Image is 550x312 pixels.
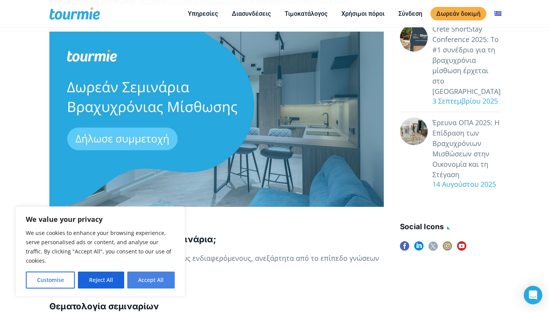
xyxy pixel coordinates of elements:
p: We use cookies to enhance your browsing experience, serve personalised ads or content, and analys... [26,228,175,265]
a: Έρευνα ΟΠΑ 2025: Η Επίδραση των Βραχυχρόνιων Μισθώσεων στην Οικονομία και τη Στέγαση [432,117,501,180]
a: Σύνδεση [393,9,428,18]
h4: social icons [400,221,501,234]
button: Customise [26,272,75,289]
strong: Θεματολογία σεμιναρίων [49,301,159,311]
div: 3 Σεπτεμβρίου 2025 [428,96,501,106]
a: Διασυνδέσεις [226,9,277,18]
button: Accept All [127,272,175,289]
p: We value your privacy [26,215,175,224]
a: instagram [443,242,452,256]
div: Open Intercom Messenger [524,286,542,304]
p: Τα σεμινάρια απευθύνονται σε όλους τους ενδιαφερόμενους, ανεξάρτητα από το επίπεδο γνώσεων και εμ... [49,253,384,274]
a: Τιμοκατάλογος [279,9,333,18]
div: 14 Αυγούστου 2025 [428,179,501,190]
a: Δωρεάν δοκιμή [430,7,486,20]
a: facebook [400,242,409,256]
a: Χρήσιμοι πόροι [336,9,390,18]
a: linkedin [414,242,423,256]
a: Crete ShortStay Conference 2025: Το #1 συνέδριο για τη βραχυχρόνια μίσθωση έρχεται στο [GEOGRAPHI... [432,24,501,97]
a: twitter [429,242,438,256]
a: Υπηρεσίες [182,9,224,18]
a: youtube [457,242,466,256]
button: Reject All [78,272,124,289]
